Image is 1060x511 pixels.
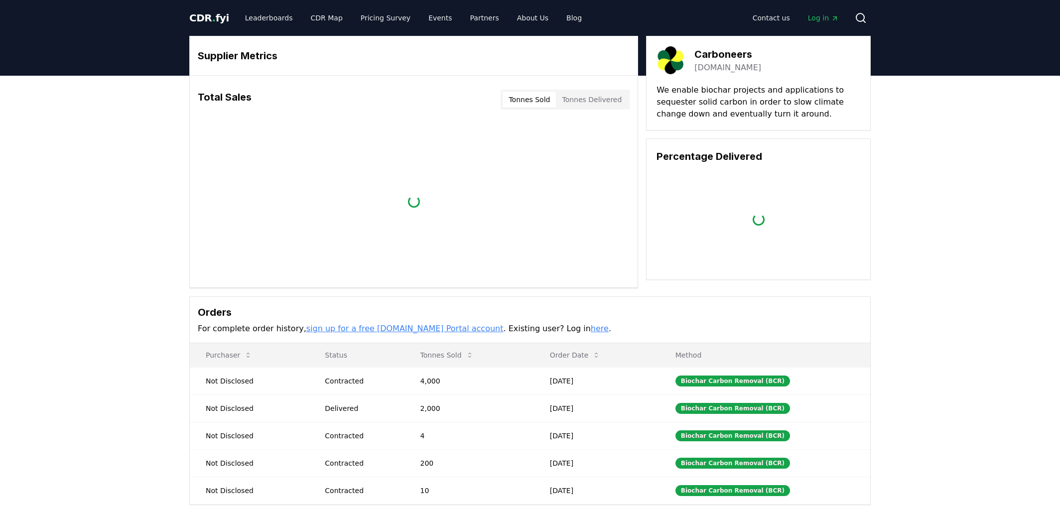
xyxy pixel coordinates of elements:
td: Not Disclosed [190,394,309,422]
a: Pricing Survey [353,9,418,27]
td: 4,000 [404,367,534,394]
a: sign up for a free [DOMAIN_NAME] Portal account [306,324,504,333]
span: CDR fyi [189,12,229,24]
button: Order Date [542,345,609,365]
img: Carboneers-logo [657,46,684,74]
span: Log in [808,13,839,23]
td: 200 [404,449,534,477]
div: Contracted [325,458,396,468]
button: Purchaser [198,345,260,365]
button: Tonnes Sold [412,345,482,365]
td: Not Disclosed [190,422,309,449]
td: 10 [404,477,534,504]
div: Delivered [325,403,396,413]
td: 4 [404,422,534,449]
div: Biochar Carbon Removal (BCR) [675,430,790,441]
a: Events [420,9,460,27]
td: [DATE] [534,422,660,449]
a: [DOMAIN_NAME] [694,62,761,74]
td: [DATE] [534,367,660,394]
td: [DATE] [534,394,660,422]
a: About Us [509,9,556,27]
div: Biochar Carbon Removal (BCR) [675,403,790,414]
h3: Total Sales [198,90,252,110]
a: Log in [800,9,847,27]
h3: Percentage Delivered [657,149,860,164]
h3: Supplier Metrics [198,48,630,63]
p: Method [667,350,862,360]
h3: Orders [198,305,862,320]
a: Contact us [745,9,798,27]
a: Partners [462,9,507,27]
p: Status [317,350,396,360]
p: For complete order history, . Existing user? Log in . [198,323,862,335]
h3: Carboneers [694,47,761,62]
a: Blog [558,9,590,27]
nav: Main [745,9,847,27]
div: Biochar Carbon Removal (BCR) [675,376,790,386]
a: Leaderboards [237,9,301,27]
nav: Main [237,9,590,27]
td: [DATE] [534,449,660,477]
td: Not Disclosed [190,367,309,394]
div: Contracted [325,431,396,441]
button: Tonnes Delivered [556,92,628,108]
a: here [591,324,609,333]
a: CDR Map [303,9,351,27]
div: loading [753,214,765,226]
div: loading [408,196,420,208]
button: Tonnes Sold [503,92,556,108]
div: Biochar Carbon Removal (BCR) [675,485,790,496]
td: [DATE] [534,477,660,504]
p: We enable biochar projects and applications to sequester solid carbon in order to slow climate ch... [657,84,860,120]
td: 2,000 [404,394,534,422]
div: Biochar Carbon Removal (BCR) [675,458,790,469]
td: Not Disclosed [190,477,309,504]
div: Contracted [325,486,396,496]
div: Contracted [325,376,396,386]
span: . [212,12,216,24]
a: CDR.fyi [189,11,229,25]
td: Not Disclosed [190,449,309,477]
